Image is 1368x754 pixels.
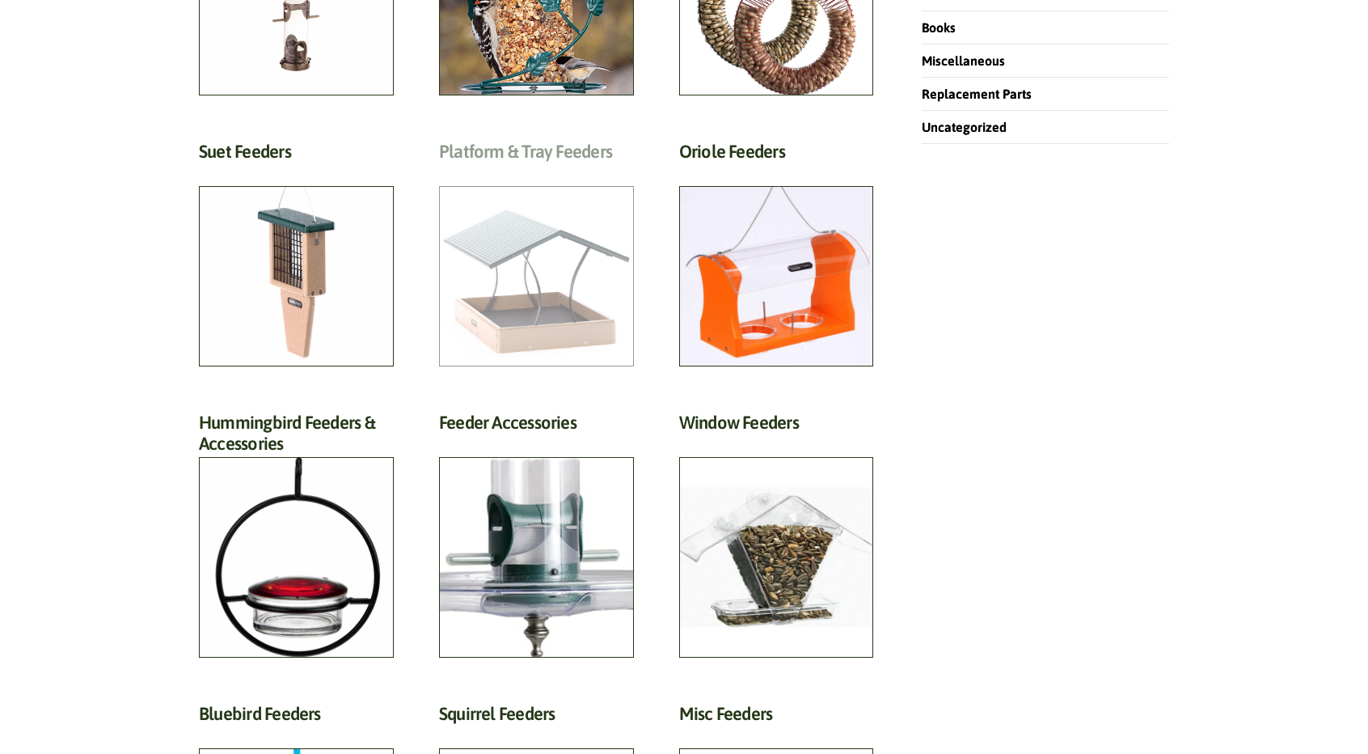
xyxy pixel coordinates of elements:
[439,141,634,366] a: Visit product category Platform & Tray Feeders
[439,141,634,171] h2: Platform & Tray Feeders
[922,53,1005,68] a: Miscellaneous
[199,141,394,366] a: Visit product category Suet Feeders
[922,120,1007,134] a: Uncategorized
[439,412,634,442] h2: Feeder Accessories
[679,412,874,659] a: Visit product category Window Feeders
[199,412,394,659] a: Visit product category Hummingbird Feeders & Accessories
[199,703,394,733] h2: Bluebird Feeders
[199,141,394,171] h2: Suet Feeders
[679,141,874,366] a: Visit product category Oriole Feeders
[199,412,394,464] h2: Hummingbird Feeders & Accessories
[439,703,634,733] h2: Squirrel Feeders
[679,703,874,733] h2: Misc Feeders
[679,412,874,442] h2: Window Feeders
[922,87,1032,101] a: Replacement Parts
[439,412,634,659] a: Visit product category Feeder Accessories
[679,141,874,171] h2: Oriole Feeders
[922,20,956,35] a: Books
